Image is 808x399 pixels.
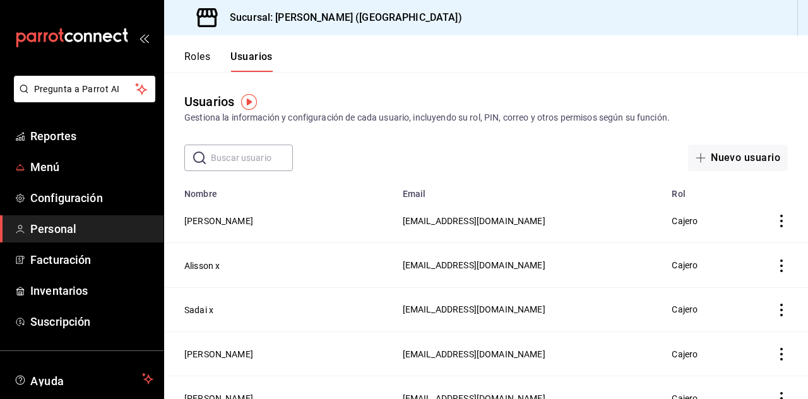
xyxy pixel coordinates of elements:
[30,282,153,299] span: Inventarios
[30,371,137,386] span: Ayuda
[775,259,788,272] button: actions
[403,349,545,359] span: [EMAIL_ADDRESS][DOMAIN_NAME]
[30,313,153,330] span: Suscripción
[672,216,698,226] span: Cajero
[403,260,545,270] span: [EMAIL_ADDRESS][DOMAIN_NAME]
[672,349,698,359] span: Cajero
[184,348,253,360] button: [PERSON_NAME]
[403,216,545,226] span: [EMAIL_ADDRESS][DOMAIN_NAME]
[30,220,153,237] span: Personal
[164,181,395,199] th: Nombre
[395,181,665,199] th: Email
[403,304,545,314] span: [EMAIL_ADDRESS][DOMAIN_NAME]
[775,304,788,316] button: actions
[34,83,136,96] span: Pregunta a Parrot AI
[688,145,788,171] button: Nuevo usuario
[184,51,210,72] button: Roles
[184,51,273,72] div: navigation tabs
[775,215,788,227] button: actions
[30,158,153,176] span: Menú
[184,111,788,124] div: Gestiona la información y configuración de cada usuario, incluyendo su rol, PIN, correo y otros p...
[30,251,153,268] span: Facturación
[30,128,153,145] span: Reportes
[184,259,220,272] button: Alisson x
[672,260,698,270] span: Cajero
[184,215,253,227] button: [PERSON_NAME]
[139,33,149,43] button: open_drawer_menu
[30,189,153,206] span: Configuración
[14,76,155,102] button: Pregunta a Parrot AI
[184,304,213,316] button: Sadai x
[211,145,293,170] input: Buscar usuario
[775,348,788,360] button: actions
[664,181,752,199] th: Rol
[9,92,155,105] a: Pregunta a Parrot AI
[672,304,698,314] span: Cajero
[184,92,234,111] div: Usuarios
[220,10,462,25] h3: Sucursal: [PERSON_NAME] ([GEOGRAPHIC_DATA])
[241,94,257,110] img: Tooltip marker
[230,51,273,72] button: Usuarios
